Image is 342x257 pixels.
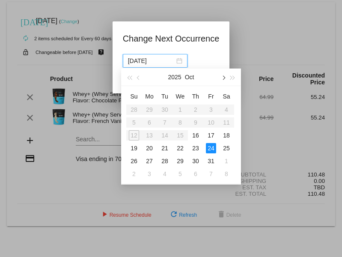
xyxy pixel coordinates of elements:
td: 10/22/2025 [172,142,188,155]
h1: Change Next Occurrence [123,32,220,45]
th: Sun [126,90,142,103]
div: 4 [160,169,170,179]
input: Select date [128,56,175,66]
th: Tue [157,90,172,103]
th: Mon [142,90,157,103]
div: 1 [221,156,232,166]
div: 21 [160,143,170,153]
button: Next month (PageDown) [218,69,228,86]
button: Last year (Control + left) [125,69,134,86]
td: 10/23/2025 [188,142,203,155]
th: Thu [188,90,203,103]
div: 3 [144,169,155,179]
th: Wed [172,90,188,103]
div: 16 [190,130,201,140]
td: 10/25/2025 [219,142,234,155]
td: 11/5/2025 [172,167,188,180]
td: 11/2/2025 [126,167,142,180]
div: 27 [144,156,155,166]
td: 11/4/2025 [157,167,172,180]
div: 29 [175,156,185,166]
div: 18 [221,130,232,140]
button: Previous month (PageUp) [134,69,143,86]
td: 10/21/2025 [157,142,172,155]
th: Fri [203,90,219,103]
button: Next year (Control + right) [228,69,238,86]
td: 11/7/2025 [203,167,219,180]
td: 10/27/2025 [142,155,157,167]
td: 11/8/2025 [219,167,234,180]
td: 10/26/2025 [126,155,142,167]
div: 25 [221,143,232,153]
td: 10/19/2025 [126,142,142,155]
td: 11/3/2025 [142,167,157,180]
td: 10/29/2025 [172,155,188,167]
td: 10/17/2025 [203,129,219,142]
td: 10/18/2025 [219,129,234,142]
div: 7 [206,169,216,179]
div: 19 [129,143,139,153]
td: 10/20/2025 [142,142,157,155]
div: 26 [129,156,139,166]
div: 8 [221,169,232,179]
div: 20 [144,143,155,153]
td: 11/1/2025 [219,155,234,167]
th: Sat [219,90,234,103]
div: 30 [190,156,201,166]
td: 10/30/2025 [188,155,203,167]
div: 2 [129,169,139,179]
button: 2025 [168,69,181,86]
div: 23 [190,143,201,153]
div: 5 [175,169,185,179]
button: Oct [185,69,194,86]
div: 22 [175,143,185,153]
div: 17 [206,130,216,140]
div: 28 [160,156,170,166]
td: 10/31/2025 [203,155,219,167]
td: 10/24/2025 [203,142,219,155]
div: 24 [206,143,216,153]
td: 11/6/2025 [188,167,203,180]
div: 31 [206,156,216,166]
td: 10/16/2025 [188,129,203,142]
td: 10/28/2025 [157,155,172,167]
div: 6 [190,169,201,179]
